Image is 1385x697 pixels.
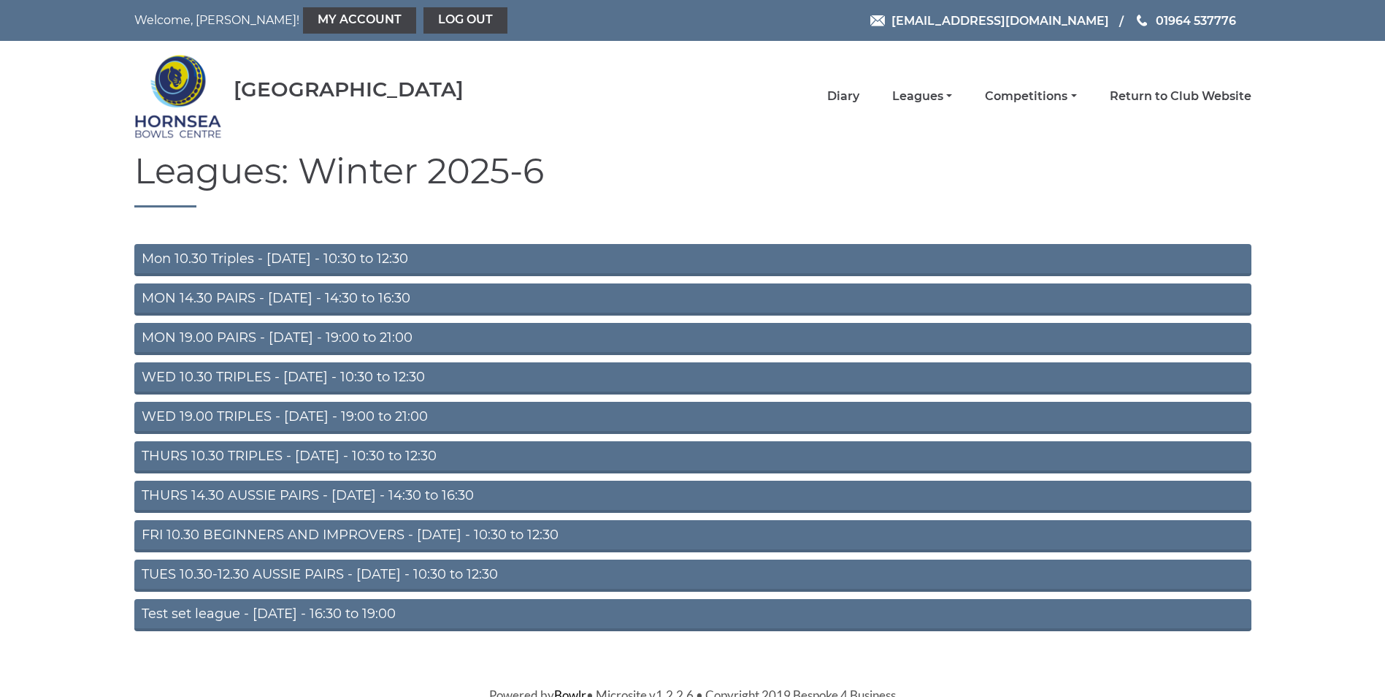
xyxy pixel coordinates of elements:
div: [GEOGRAPHIC_DATA] [234,78,464,101]
a: THURS 14.30 AUSSIE PAIRS - [DATE] - 14:30 to 16:30 [134,481,1251,513]
a: TUES 10.30-12.30 AUSSIE PAIRS - [DATE] - 10:30 to 12:30 [134,560,1251,592]
a: MON 19.00 PAIRS - [DATE] - 19:00 to 21:00 [134,323,1251,355]
a: Test set league - [DATE] - 16:30 to 19:00 [134,599,1251,631]
a: Phone us 01964 537776 [1135,12,1236,30]
a: Return to Club Website [1110,88,1251,104]
a: WED 10.30 TRIPLES - [DATE] - 10:30 to 12:30 [134,362,1251,395]
a: Email [EMAIL_ADDRESS][DOMAIN_NAME] [870,12,1109,30]
a: WED 19.00 TRIPLES - [DATE] - 19:00 to 21:00 [134,402,1251,434]
a: Diary [827,88,859,104]
a: FRI 10.30 BEGINNERS AND IMPROVERS - [DATE] - 10:30 to 12:30 [134,520,1251,552]
a: My Account [303,7,416,34]
a: Leagues [892,88,952,104]
nav: Welcome, [PERSON_NAME]! [134,7,587,34]
a: Competitions [985,88,1076,104]
a: MON 14.30 PAIRS - [DATE] - 14:30 to 16:30 [134,283,1251,316]
a: Mon 10.30 Triples - [DATE] - 10:30 to 12:30 [134,244,1251,276]
img: Phone us [1137,15,1147,26]
img: Hornsea Bowls Centre [134,45,222,148]
a: Log out [423,7,507,34]
a: THURS 10.30 TRIPLES - [DATE] - 10:30 to 12:30 [134,441,1251,473]
span: [EMAIL_ADDRESS][DOMAIN_NAME] [891,13,1109,27]
span: 01964 537776 [1156,13,1236,27]
img: Email [870,15,885,26]
h1: Leagues: Winter 2025-6 [134,152,1251,207]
